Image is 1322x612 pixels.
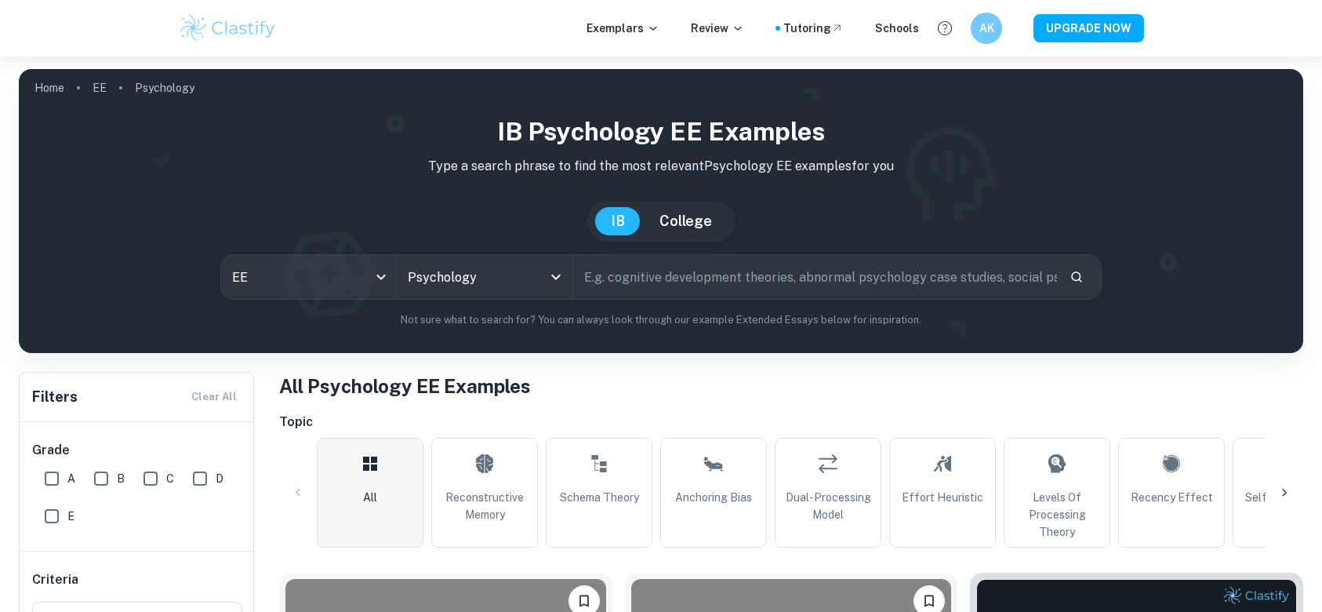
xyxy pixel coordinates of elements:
[35,77,64,99] a: Home
[32,386,78,408] h6: Filters
[31,113,1291,151] h1: IB Psychology EE examples
[93,77,107,99] a: EE
[902,489,983,506] span: Effort Heuristic
[971,13,1002,44] button: AK
[875,20,919,37] a: Schools
[1033,14,1144,42] button: UPGRADE NOW
[117,470,125,487] span: B
[363,489,377,506] span: All
[1011,489,1103,541] span: Levels of Processing Theory
[221,255,396,299] div: EE
[279,372,1303,400] h1: All Psychology EE Examples
[32,441,242,460] h6: Grade
[978,20,996,37] h6: AK
[32,570,78,589] h6: Criteria
[675,489,752,506] span: Anchoring Bias
[67,470,75,487] span: A
[782,489,874,523] span: Dual-Processing Model
[560,489,639,506] span: Schema Theory
[67,508,74,525] span: E
[595,207,641,235] button: IB
[644,207,728,235] button: College
[166,470,174,487] span: C
[783,20,844,37] a: Tutoring
[135,79,194,97] p: Psychology
[1131,489,1213,506] span: Recency Effect
[279,413,1303,432] h6: Topic
[587,20,659,37] p: Exemplars
[31,312,1291,328] p: Not sure what to search for? You can always look through our example Extended Essays below for in...
[573,255,1057,299] input: E.g. cognitive development theories, abnormal psychology case studies, social psychology experime...
[216,470,223,487] span: D
[19,69,1303,353] img: profile cover
[1063,264,1090,290] button: Search
[31,157,1291,176] p: Type a search phrase to find the most relevant Psychology EE examples for you
[691,20,744,37] p: Review
[438,489,531,523] span: Reconstructive Memory
[178,13,278,44] img: Clastify logo
[545,266,567,288] button: Open
[932,15,958,42] button: Help and Feedback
